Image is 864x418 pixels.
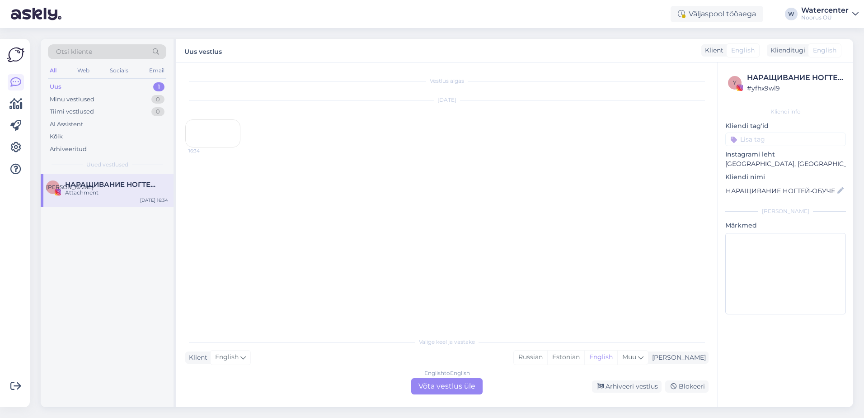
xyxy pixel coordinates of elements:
div: Väljaspool tööaega [671,6,763,22]
span: English [813,46,836,55]
div: Email [147,65,166,76]
div: W [785,8,798,20]
div: Minu vestlused [50,95,94,104]
div: Võta vestlus üle [411,378,483,394]
div: All [48,65,58,76]
div: Watercenter [801,7,849,14]
div: [DATE] 16:34 [140,197,168,204]
span: Uued vestlused [86,161,128,169]
img: Askly Logo [7,46,24,63]
div: AI Assistent [50,120,83,129]
div: Kõik [50,132,63,141]
div: Kliendi info [725,108,846,116]
div: Arhiveeri vestlus [592,380,662,393]
div: Vestlus algas [185,77,709,85]
div: [DATE] [185,96,709,104]
label: Uus vestlus [184,44,222,57]
p: Kliendi nimi [725,172,846,182]
div: Arhiveeritud [50,145,87,154]
div: Attachment [65,189,168,197]
div: Uus [50,82,61,91]
input: Lisa tag [725,133,846,146]
p: Kliendi tag'id [725,121,846,131]
p: [GEOGRAPHIC_DATA], [GEOGRAPHIC_DATA] [725,159,846,169]
span: 16:34 [188,147,222,154]
div: Blokeeri [665,380,709,393]
div: Estonian [547,351,584,364]
div: НАРАЩИВАНИЕ НОГТЕЙ•ОБУЧЕНИЕ •НАРВА 🇪🇪 [747,72,843,83]
div: Valige keel ja vastake [185,338,709,346]
span: Muu [622,353,636,361]
div: English [584,351,617,364]
div: 0 [151,95,164,104]
a: WatercenterNoorus OÜ [801,7,859,21]
span: Otsi kliente [56,47,92,57]
span: [PERSON_NAME] [46,184,94,190]
div: Klient [701,46,723,55]
div: 1 [153,82,164,91]
span: English [731,46,755,55]
div: English to English [424,369,470,377]
div: Noorus OÜ [801,14,849,21]
span: y [733,79,737,86]
span: English [215,352,239,362]
div: Tiimi vestlused [50,107,94,116]
div: Klienditugi [767,46,805,55]
span: НАРАЩИВАНИЕ НОГТЕЙ•ОБУЧЕНИЕ •НАРВА 🇪🇪 [65,180,159,189]
div: Socials [108,65,130,76]
div: Web [75,65,91,76]
div: Klient [185,353,207,362]
div: 0 [151,107,164,116]
div: [PERSON_NAME] [725,207,846,215]
div: # yfhx9wl9 [747,83,843,93]
p: Instagrami leht [725,150,846,159]
p: Märkmed [725,221,846,230]
div: Russian [514,351,547,364]
div: [PERSON_NAME] [648,353,706,362]
input: Lisa nimi [726,186,836,196]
